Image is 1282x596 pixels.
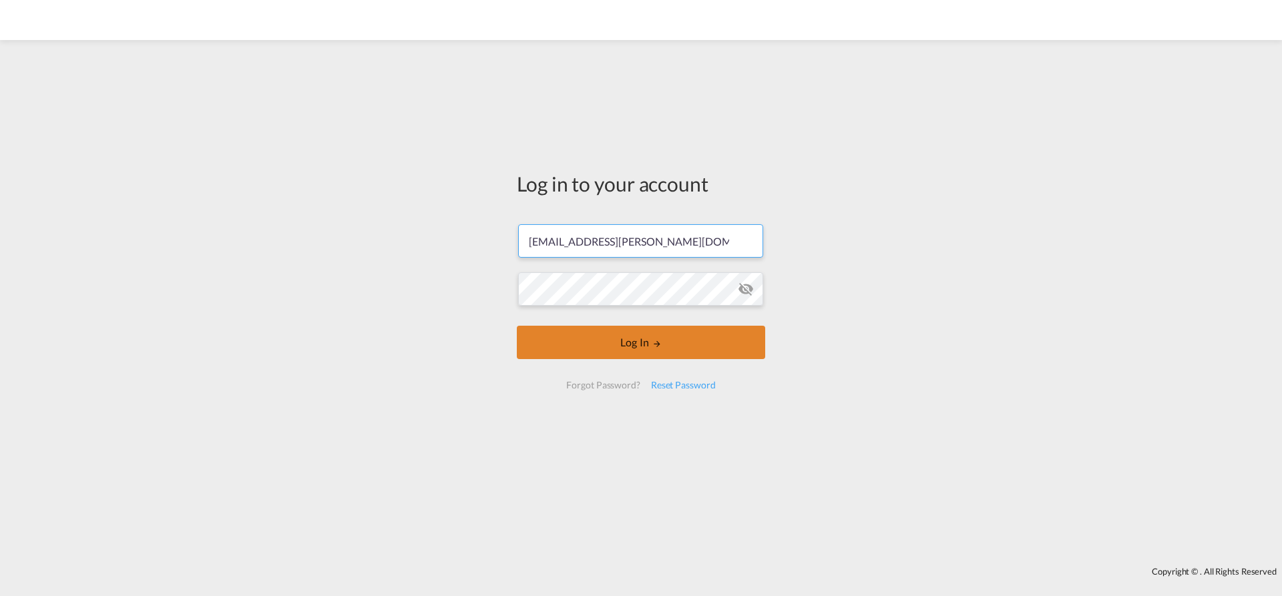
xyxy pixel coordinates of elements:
[518,224,763,258] input: Enter email/phone number
[646,373,721,397] div: Reset Password
[517,326,765,359] button: LOGIN
[561,373,645,397] div: Forgot Password?
[738,281,754,297] md-icon: icon-eye-off
[517,170,765,198] div: Log in to your account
